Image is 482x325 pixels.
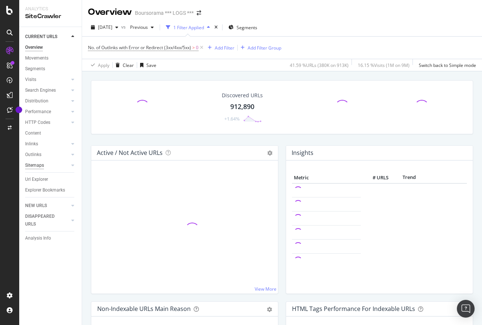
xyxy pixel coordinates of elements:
button: Segments [225,21,260,33]
div: HTTP Codes [25,119,50,126]
div: Movements [25,54,48,62]
div: Add Filter [215,45,234,51]
h4: Active / Not Active URLs [97,148,163,158]
h4: Insights [292,148,313,158]
a: Search Engines [25,87,69,94]
div: 912,890 [230,102,254,112]
div: CURRENT URLS [25,33,57,41]
div: Content [25,129,41,137]
a: Overview [25,44,77,51]
div: Distribution [25,97,48,105]
div: Sitemaps [25,162,44,169]
div: Clear [123,62,134,68]
span: Segments [237,24,257,31]
div: DISAPPEARED URLS [25,213,62,228]
a: HTTP Codes [25,119,69,126]
div: Inlinks [25,140,38,148]
button: Add Filter Group [238,43,281,52]
a: Content [25,129,77,137]
span: > [192,44,195,51]
div: 16.15 % Visits ( 1M on 9M ) [358,62,410,68]
div: HTML Tags Performance for Indexable URLs [292,305,415,312]
span: No. of Outlinks with Error or Redirect (3xx/4xx/5xx) [88,44,191,51]
div: Add Filter Group [248,45,281,51]
div: Performance [25,108,51,116]
div: Discovered URLs [222,92,263,99]
button: Previous [127,21,157,33]
button: Add Filter [205,43,234,52]
button: Clear [113,59,134,71]
a: NEW URLS [25,202,69,210]
div: Save [146,62,156,68]
a: DISAPPEARED URLS [25,213,69,228]
span: 2025 Aug. 8th [98,24,112,30]
div: times [213,24,219,31]
span: 0 [196,43,198,53]
div: Switch back to Simple mode [419,62,476,68]
button: Switch back to Simple mode [416,59,476,71]
div: Overview [88,6,132,18]
button: Apply [88,59,109,71]
div: Visits [25,76,36,84]
a: Analysis Info [25,234,77,242]
div: NEW URLS [25,202,47,210]
div: 1 Filter Applied [173,24,204,31]
button: [DATE] [88,21,121,33]
a: Segments [25,65,77,73]
div: Non-Indexable URLs Main Reason [97,305,191,312]
a: Visits [25,76,69,84]
div: Explorer Bookmarks [25,186,65,194]
div: Tooltip anchor [16,106,22,113]
span: vs [121,24,127,30]
a: Distribution [25,97,69,105]
th: # URLS [361,172,390,183]
div: Apply [98,62,109,68]
div: Url Explorer [25,176,48,183]
a: Inlinks [25,140,69,148]
a: Sitemaps [25,162,69,169]
div: Search Engines [25,87,56,94]
th: Metric [292,172,361,183]
a: Explorer Bookmarks [25,186,77,194]
div: arrow-right-arrow-left [197,10,201,16]
a: Outlinks [25,151,69,159]
div: Overview [25,44,43,51]
div: +1.64% [224,116,240,122]
div: Analytics [25,6,76,12]
i: Options [267,150,272,156]
th: Trend [390,172,428,183]
a: Performance [25,108,69,116]
a: CURRENT URLS [25,33,69,41]
div: Analysis Info [25,234,51,242]
a: View More [255,286,276,292]
div: Outlinks [25,151,41,159]
div: gear [267,307,272,312]
div: Open Intercom Messenger [457,300,475,318]
div: Segments [25,65,45,73]
div: 41.59 % URLs ( 380K on 913K ) [290,62,349,68]
button: Save [137,59,156,71]
a: Movements [25,54,77,62]
div: SiteCrawler [25,12,76,21]
span: Previous [127,24,148,30]
a: Url Explorer [25,176,77,183]
button: 1 Filter Applied [163,21,213,33]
